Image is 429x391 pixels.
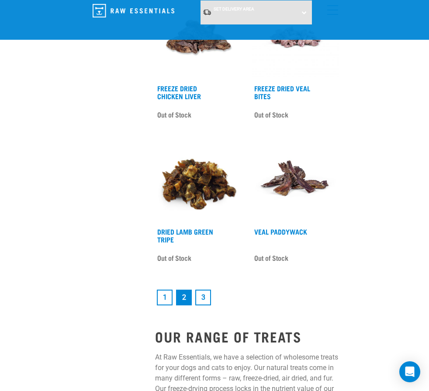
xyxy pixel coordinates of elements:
img: Stack of Veal Paddywhack For Pets [252,137,339,223]
span: Out of Stock [157,108,191,121]
a: Freeze Dried Chicken Liver [157,86,201,98]
a: Dried Lamb Green Tripe [157,229,213,241]
a: Goto page 3 [195,290,211,305]
nav: pagination [155,288,339,307]
div: Open Intercom Messenger [399,361,420,382]
h2: OUR RANGE OF TREATS [155,329,339,344]
img: Raw Essentials Logo [93,4,174,17]
span: Out of Stock [254,108,288,121]
a: Veal Paddywack [254,229,307,233]
a: Goto page 1 [157,290,173,305]
span: Set Delivery Area [214,7,254,11]
img: Pile Of Dried Lamb Tripe For Pets [155,137,242,223]
a: Page 2 [176,290,192,305]
span: Out of Stock [254,251,288,264]
img: van-moving.png [203,9,211,16]
a: Freeze Dried Veal Bites [254,86,310,98]
span: Out of Stock [157,251,191,264]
